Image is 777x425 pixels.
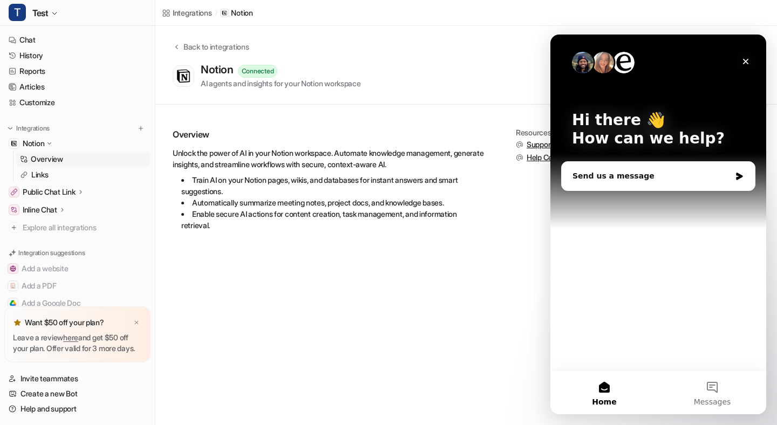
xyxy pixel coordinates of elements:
[16,124,50,133] p: Integrations
[181,197,486,208] li: Automatically summarize meeting notes, project docs, and knowledge bases.
[550,35,766,414] iframe: Intercom live chat
[6,125,14,132] img: expand menu
[215,8,217,18] span: /
[4,32,151,47] a: Chat
[181,208,486,231] li: Enable secure AI actions for content creation, task management, and information retrieval.
[13,332,142,354] p: Leave a review and get $50 off your plan. Offer valid for 3 more days.
[11,140,17,147] img: Notion
[18,248,85,258] p: Integration suggestions
[527,152,566,163] span: Help Center
[25,317,104,328] p: Want $50 off your plan?
[10,283,16,289] img: Add a PDF
[516,139,566,150] button: Support
[516,152,566,163] button: Help Center
[4,277,151,294] button: Add a PDFAdd a PDF
[31,154,63,164] p: Overview
[9,222,19,233] img: explore all integrations
[13,318,22,327] img: star
[31,169,49,180] p: Links
[4,123,53,134] button: Integrations
[23,138,44,149] p: Notion
[16,167,151,182] a: Links
[9,4,26,21] span: T
[4,294,151,312] button: Add a Google DocAdd a Google Doc
[11,189,17,195] img: Public Chat Link
[238,65,278,78] div: Connected
[10,300,16,306] img: Add a Google Doc
[16,152,151,167] a: Overview
[63,333,78,342] a: here
[527,139,553,150] span: Support
[180,41,249,52] div: Back to integrations
[162,7,212,18] a: Integrations
[4,95,151,110] a: Customize
[220,8,253,18] a: Notion iconNotion
[181,174,486,197] li: Train AI on your Notion pages, wikis, and databases for instant answers and smart suggestions.
[4,371,151,386] a: Invite teammates
[201,78,361,89] div: AI agents and insights for your Notion workspace
[201,63,238,76] div: Notion
[4,64,151,79] a: Reports
[516,141,523,148] img: support.svg
[4,48,151,63] a: History
[222,10,227,16] img: Notion icon
[173,7,212,18] div: Integrations
[516,154,523,161] img: support.svg
[4,79,151,94] a: Articles
[4,386,151,401] a: Create a new Bot
[10,265,16,272] img: Add a website
[4,401,151,416] a: Help and support
[137,125,145,132] img: menu_add.svg
[173,41,249,63] button: Back to integrations
[23,204,57,215] p: Inline Chat
[516,128,566,137] div: Resources
[4,220,151,235] a: Explore all integrations
[173,147,486,231] div: Unlock the power of AI in your Notion workspace. Automate knowledge management, generate insights...
[176,68,191,84] img: Notion
[11,207,17,213] img: Inline Chat
[23,187,76,197] p: Public Chat Link
[231,8,253,18] p: Notion
[133,319,140,326] img: x
[173,128,486,141] h2: Overview
[4,260,151,277] button: Add a websiteAdd a website
[23,219,146,236] span: Explore all integrations
[32,5,48,20] span: Test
